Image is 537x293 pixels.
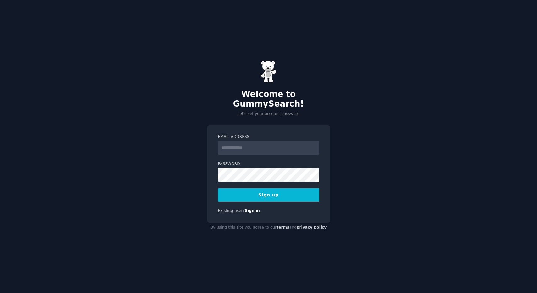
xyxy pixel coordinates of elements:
[261,61,277,83] img: Gummy Bear
[218,161,319,167] label: Password
[207,111,330,117] p: Let's set your account password
[297,225,327,229] a: privacy policy
[207,223,330,233] div: By using this site you agree to our and
[218,188,319,202] button: Sign up
[218,134,319,140] label: Email Address
[245,208,260,213] a: Sign in
[207,89,330,109] h2: Welcome to GummySearch!
[277,225,289,229] a: terms
[218,208,245,213] span: Existing user?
